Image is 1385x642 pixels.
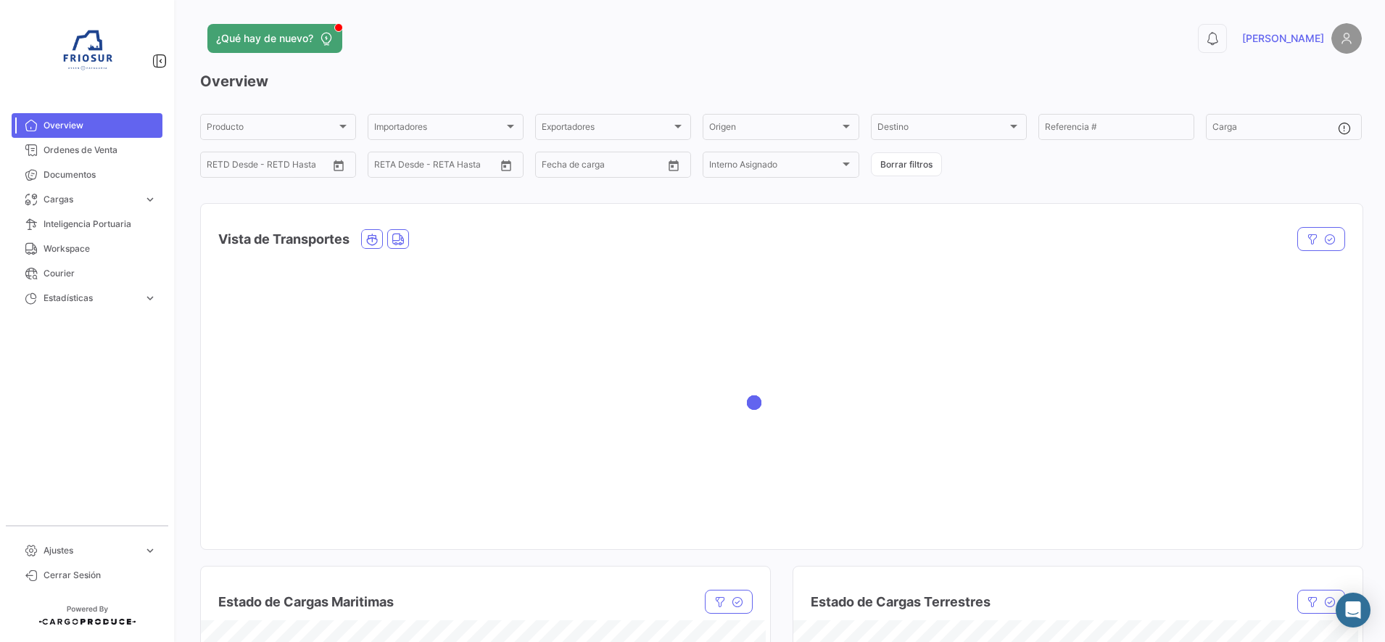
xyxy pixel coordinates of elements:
button: Open calendar [663,155,685,176]
span: Cargas [44,193,138,206]
button: ¿Qué hay de nuevo? [207,24,342,53]
span: Destino [877,124,1007,134]
span: Ordenes de Venta [44,144,157,157]
h3: Overview [200,71,1362,91]
a: Courier [12,261,162,286]
span: Documentos [44,168,157,181]
span: Origen [709,124,839,134]
input: Hasta [410,162,468,172]
button: Land [388,230,408,248]
span: Producto [207,124,336,134]
span: Cerrar Sesión [44,569,157,582]
h4: Estado de Cargas Terrestres [811,592,991,612]
button: Ocean [362,230,382,248]
span: Inteligencia Portuaria [44,218,157,231]
a: Overview [12,113,162,138]
span: Courier [44,267,157,280]
div: Abrir Intercom Messenger [1336,593,1370,627]
a: Inteligencia Portuaria [12,212,162,236]
span: Importadores [374,124,504,134]
button: Borrar filtros [871,152,942,176]
span: Exportadores [542,124,671,134]
a: Ordenes de Venta [12,138,162,162]
span: expand_more [144,544,157,557]
span: Interno Asignado [709,162,839,172]
span: expand_more [144,292,157,305]
input: Desde [374,162,400,172]
input: Hasta [243,162,301,172]
button: Open calendar [328,155,350,176]
span: ¿Qué hay de nuevo? [216,31,313,46]
button: Open calendar [495,155,517,176]
span: Overview [44,119,157,132]
input: Desde [207,162,233,172]
span: Estadísticas [44,292,138,305]
h4: Vista de Transportes [218,229,350,250]
span: [PERSON_NAME] [1242,31,1324,46]
input: Hasta [578,162,636,172]
img: 6ea6c92c-e42a-4aa8-800a-31a9cab4b7b0.jpg [51,17,123,90]
h4: Estado de Cargas Maritimas [218,592,394,612]
a: Workspace [12,236,162,261]
a: Documentos [12,162,162,187]
span: Workspace [44,242,157,255]
span: Ajustes [44,544,138,557]
img: placeholder-user.png [1331,23,1362,54]
input: Desde [542,162,568,172]
span: expand_more [144,193,157,206]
